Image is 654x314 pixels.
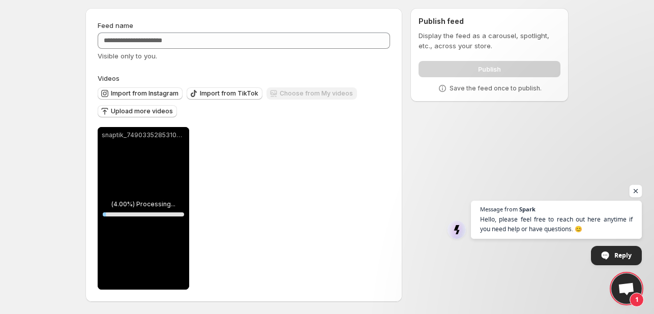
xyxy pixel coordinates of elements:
div: Open chat [611,273,642,304]
h2: Publish feed [419,16,560,26]
button: Upload more videos [98,105,177,117]
p: snaptik_7490335285310459179_v2 [102,131,185,139]
span: Upload more videos [111,107,173,115]
span: Hello, please feel free to reach out here anytime if you need help or have questions. 😊 [480,214,633,234]
span: Feed name [98,21,133,29]
button: Import from TikTok [187,87,262,100]
p: Display the feed as a carousel, spotlight, etc., across your store. [419,30,560,51]
div: snaptik_7490335285310459179_v2(4.00%) Processing...4% [98,127,189,290]
span: Import from TikTok [200,89,258,98]
p: Save the feed once to publish. [450,84,542,92]
span: Videos [98,74,120,82]
button: Import from Instagram [98,87,183,100]
span: Message from [480,206,518,212]
span: Import from Instagram [111,89,179,98]
span: Visible only to you. [98,52,157,60]
span: Spark [519,206,536,212]
span: 1 [630,293,644,307]
span: Reply [614,246,632,264]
